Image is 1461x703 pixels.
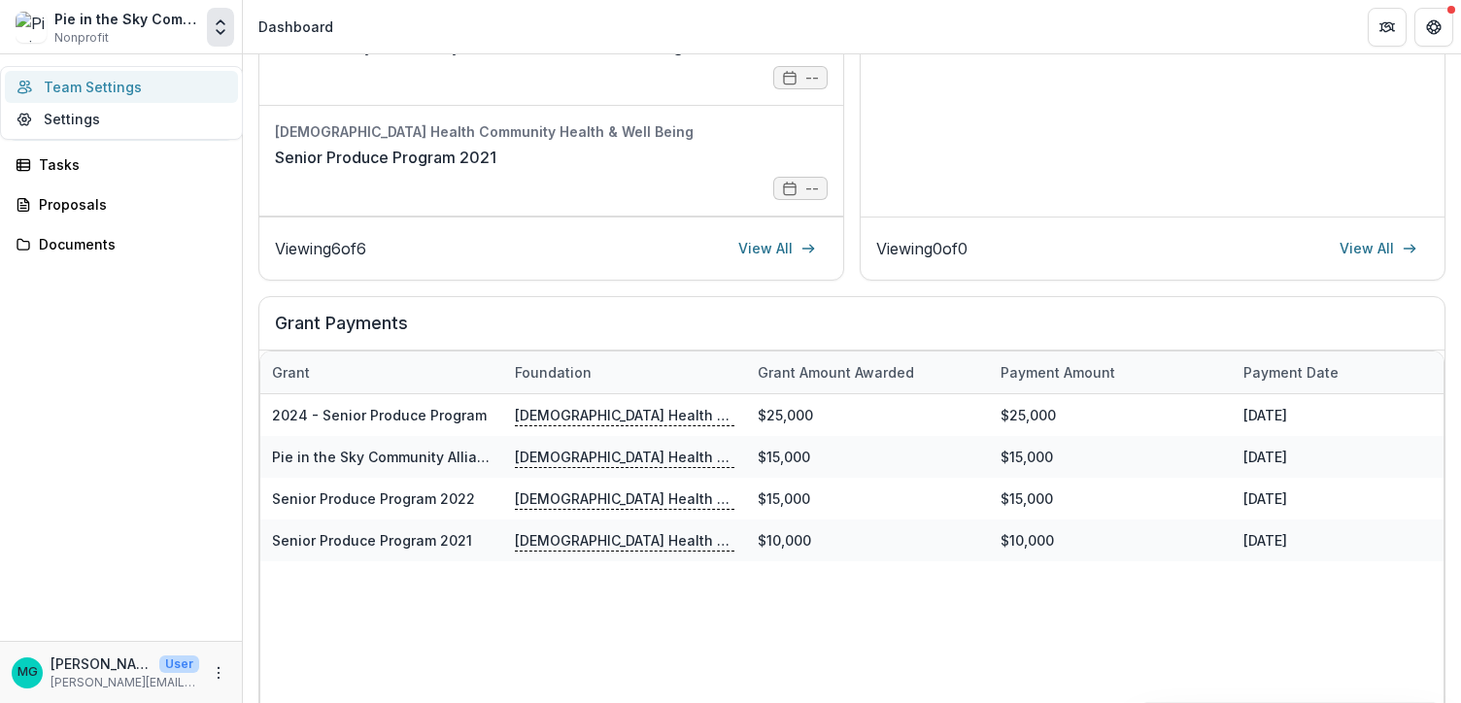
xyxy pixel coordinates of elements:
div: Grant amount awarded [746,362,926,383]
div: $10,000 [989,519,1232,561]
button: Open entity switcher [207,8,234,47]
span: Nonprofit [54,29,109,47]
a: Proposals [8,188,234,220]
a: 2024 - Senior Produce Program [272,407,487,423]
p: User [159,655,199,673]
div: Tasks [39,154,219,175]
button: Partners [1368,8,1407,47]
div: $25,000 [746,394,989,436]
h2: Grant Payments [275,313,1429,350]
div: Documents [39,234,219,254]
div: Grant [260,362,322,383]
button: Get Help [1414,8,1453,47]
p: [PERSON_NAME][EMAIL_ADDRESS][DOMAIN_NAME] [51,674,199,691]
p: Viewing 0 of 0 [876,237,968,260]
p: Viewing 6 of 6 [275,237,366,260]
a: Senior Produce Program 2022 [272,490,475,507]
p: [PERSON_NAME] [51,653,152,674]
a: Pie in the Sky Community Alliance-Senior Produce Program-1 [272,449,686,465]
a: View All [727,233,828,264]
p: [DEMOGRAPHIC_DATA] Health Community Health & Well Being [515,487,734,509]
div: $10,000 [746,519,989,561]
div: Foundation [503,362,603,383]
p: [DEMOGRAPHIC_DATA] Health Community Health & Well Being [515,446,734,467]
div: Pie in the Sky Community Alliance [54,9,199,29]
a: Senior Produce Program 2021 [275,146,496,169]
div: Payment Amount [989,351,1232,393]
img: Pie in the Sky Community Alliance [16,12,47,43]
div: $25,000 [989,394,1232,436]
div: $15,000 [989,436,1232,478]
div: $15,000 [746,436,989,478]
a: Documents [8,228,234,260]
div: Grant [260,351,503,393]
div: Grant amount awarded [746,351,989,393]
div: $15,000 [746,478,989,519]
div: $15,000 [989,478,1232,519]
p: [DEMOGRAPHIC_DATA] Health Community Health & Well Being [515,529,734,551]
div: Foundation [503,351,746,393]
div: Payment Amount [989,362,1127,383]
div: Dashboard [258,17,333,37]
p: [DEMOGRAPHIC_DATA] Health Community Health & Well Being [515,404,734,425]
div: Proposals [39,194,219,215]
a: View All [1328,233,1429,264]
nav: breadcrumb [251,13,341,41]
button: More [207,661,230,685]
a: Pie in the Sky Community Alliance-Senior Produce Program-1 [275,35,725,58]
a: Tasks [8,149,234,181]
div: Malea Guiriba [17,666,38,679]
a: Senior Produce Program 2021 [272,532,472,549]
div: Payment date [1232,362,1350,383]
